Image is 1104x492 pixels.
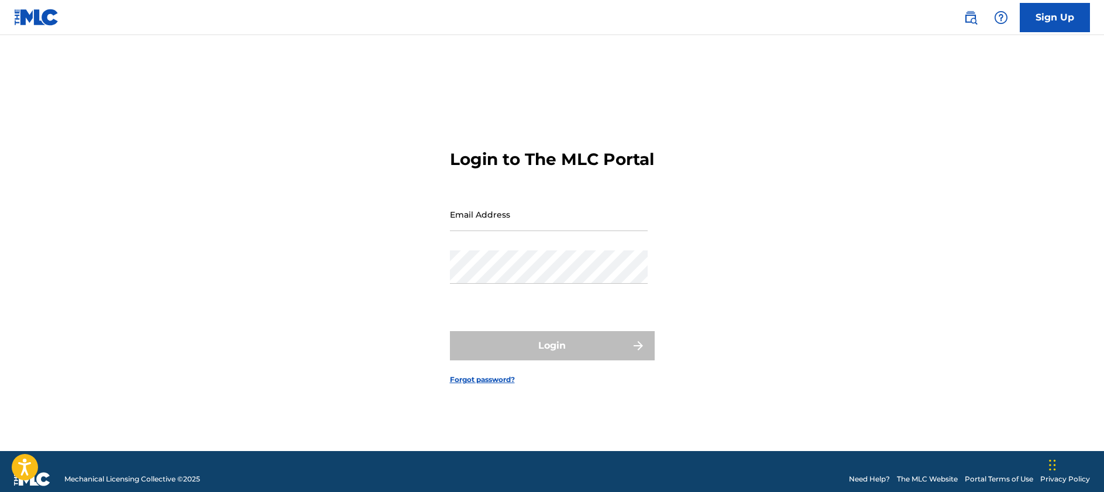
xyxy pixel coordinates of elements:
[1040,474,1090,484] a: Privacy Policy
[1049,448,1056,483] div: Arrastrar
[964,11,978,25] img: search
[989,6,1013,29] div: Help
[1045,436,1104,492] div: Widget de chat
[1045,436,1104,492] iframe: Chat Widget
[450,374,515,385] a: Forgot password?
[994,11,1008,25] img: help
[64,474,200,484] span: Mechanical Licensing Collective © 2025
[897,474,958,484] a: The MLC Website
[959,6,982,29] a: Public Search
[14,9,59,26] img: MLC Logo
[849,474,890,484] a: Need Help?
[450,149,654,170] h3: Login to The MLC Portal
[1020,3,1090,32] a: Sign Up
[14,472,50,486] img: logo
[965,474,1033,484] a: Portal Terms of Use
